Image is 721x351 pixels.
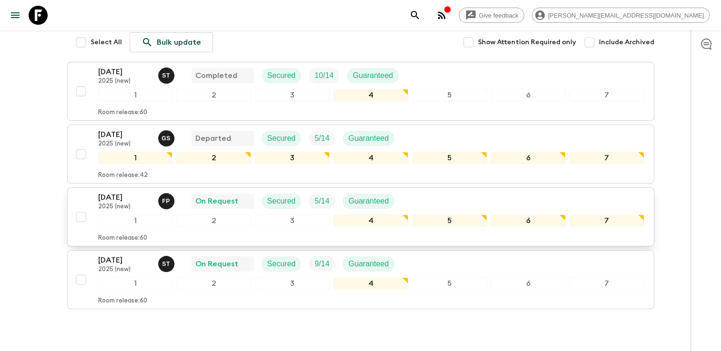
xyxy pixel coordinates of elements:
[309,68,339,83] div: Trip Fill
[158,196,176,204] span: Federico Poletti
[98,297,147,305] p: Room release: 60
[262,131,302,146] div: Secured
[348,258,389,270] p: Guaranteed
[406,6,425,25] button: search adventures
[334,214,408,227] div: 4
[176,89,251,101] div: 2
[491,214,566,227] div: 6
[315,70,334,81] p: 10 / 14
[67,250,654,309] button: [DATE]2025 (new)Simona TimpanaroOn RequestSecuredTrip FillGuaranteed1234567Room release:60
[569,152,644,164] div: 7
[176,152,251,164] div: 2
[67,125,654,184] button: [DATE]2025 (new)Gianluca SavarinoDepartedSecuredTrip FillGuaranteed1234567Room release:42
[255,277,330,290] div: 3
[255,152,330,164] div: 3
[195,195,238,207] p: On Request
[315,195,329,207] p: 5 / 14
[67,187,654,246] button: [DATE]2025 (new)Federico PolettiOn RequestSecuredTrip FillGuaranteed1234567Room release:60
[267,258,296,270] p: Secured
[176,277,251,290] div: 2
[532,8,710,23] div: [PERSON_NAME][EMAIL_ADDRESS][DOMAIN_NAME]
[267,70,296,81] p: Secured
[334,89,408,101] div: 4
[262,68,302,83] div: Secured
[569,277,644,290] div: 7
[255,214,330,227] div: 3
[98,192,151,203] p: [DATE]
[158,133,176,141] span: Gianluca Savarino
[412,277,487,290] div: 5
[98,234,147,242] p: Room release: 60
[267,195,296,207] p: Secured
[158,193,176,209] button: FP
[353,70,393,81] p: Guaranteed
[309,256,335,272] div: Trip Fill
[98,266,151,273] p: 2025 (new)
[91,38,122,47] span: Select All
[98,129,151,140] p: [DATE]
[348,133,389,144] p: Guaranteed
[98,277,173,290] div: 1
[569,214,644,227] div: 7
[491,152,566,164] div: 6
[262,256,302,272] div: Secured
[158,256,176,272] button: ST
[195,258,238,270] p: On Request
[98,140,151,148] p: 2025 (new)
[6,6,25,25] button: menu
[98,109,147,117] p: Room release: 60
[412,214,487,227] div: 5
[267,133,296,144] p: Secured
[599,38,654,47] span: Include Archived
[474,12,524,19] span: Give feedback
[157,37,201,48] p: Bulk update
[98,203,151,211] p: 2025 (new)
[130,32,213,52] a: Bulk update
[412,89,487,101] div: 5
[459,8,524,23] a: Give feedback
[491,277,566,290] div: 6
[315,133,329,144] p: 5 / 14
[569,89,644,101] div: 7
[162,197,170,205] p: F P
[491,89,566,101] div: 6
[309,131,335,146] div: Trip Fill
[98,152,173,164] div: 1
[176,214,251,227] div: 2
[98,214,173,227] div: 1
[315,258,329,270] p: 9 / 14
[255,89,330,101] div: 3
[162,260,170,268] p: S T
[195,133,231,144] p: Departed
[543,12,709,19] span: [PERSON_NAME][EMAIL_ADDRESS][DOMAIN_NAME]
[98,89,173,101] div: 1
[98,78,151,85] p: 2025 (new)
[262,194,302,209] div: Secured
[158,70,176,78] span: Simona Timpanaro
[412,152,487,164] div: 5
[98,66,151,78] p: [DATE]
[478,38,576,47] span: Show Attention Required only
[309,194,335,209] div: Trip Fill
[348,195,389,207] p: Guaranteed
[158,259,176,266] span: Simona Timpanaro
[195,70,237,81] p: Completed
[98,172,148,179] p: Room release: 42
[67,62,654,121] button: [DATE]2025 (new)Simona TimpanaroCompletedSecuredTrip FillGuaranteed1234567Room release:60
[334,277,408,290] div: 4
[98,254,151,266] p: [DATE]
[334,152,408,164] div: 4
